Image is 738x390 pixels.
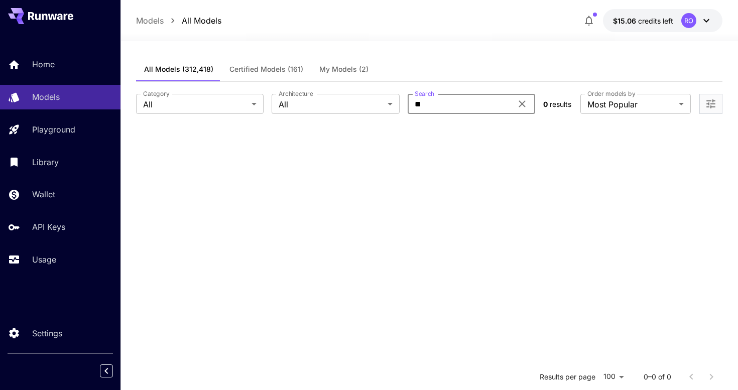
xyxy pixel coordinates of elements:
div: Collapse sidebar [107,362,120,380]
p: Library [32,156,59,168]
p: Wallet [32,188,55,200]
nav: breadcrumb [136,15,221,27]
span: My Models (2) [319,65,368,74]
a: Models [136,15,164,27]
span: results [550,100,571,108]
p: Models [32,91,60,103]
span: 0 [543,100,548,108]
label: Search [415,89,434,98]
span: Most Popular [587,98,675,110]
button: Open more filters [705,98,717,110]
p: Home [32,58,55,70]
div: $15.05747 [613,16,673,26]
span: $15.06 [613,17,638,25]
a: All Models [182,15,221,27]
p: API Keys [32,221,65,233]
p: Settings [32,327,62,339]
p: 0–0 of 0 [644,372,671,382]
span: All [143,98,248,110]
button: Collapse sidebar [100,364,113,377]
label: Category [143,89,170,98]
span: credits left [638,17,673,25]
div: RO [681,13,696,28]
label: Architecture [279,89,313,98]
span: Certified Models (161) [229,65,303,74]
button: $15.05747RO [603,9,722,32]
span: All [279,98,383,110]
p: Playground [32,123,75,136]
p: Usage [32,253,56,266]
label: Order models by [587,89,635,98]
span: All Models (312,418) [144,65,213,74]
p: Results per page [540,372,595,382]
div: 100 [599,369,628,384]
